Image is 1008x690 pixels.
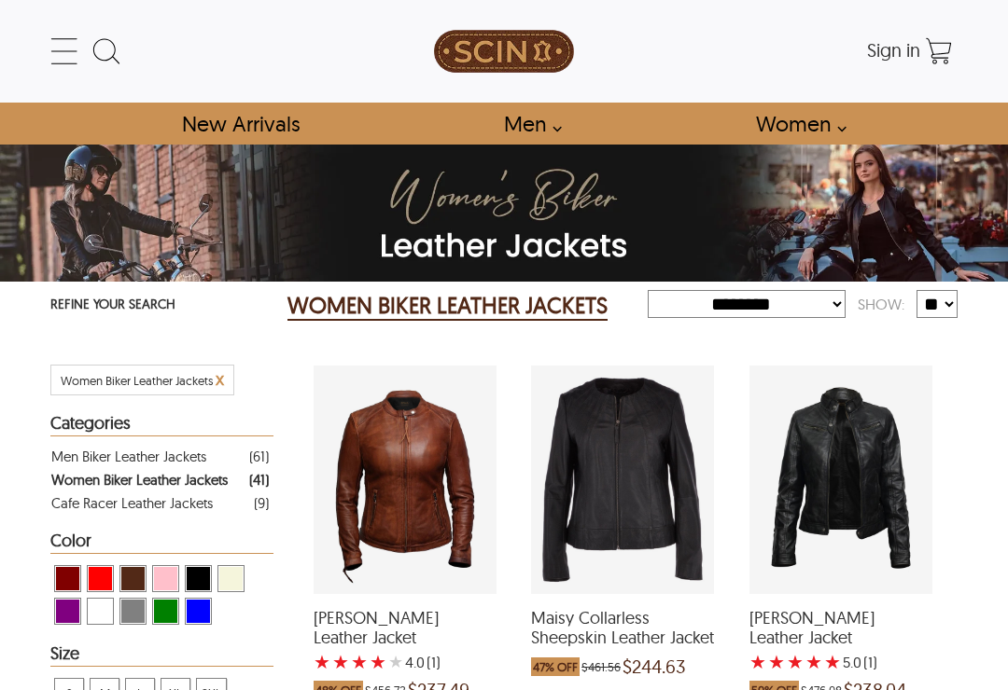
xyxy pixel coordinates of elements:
[87,598,114,625] div: View White Women Biker Leather Jackets
[351,653,368,671] label: 3 rating
[51,468,269,491] a: Filter Women Biker Leather Jackets
[863,653,873,671] span: (1
[735,103,857,145] a: Shop Women Leather Jackets
[314,608,497,648] span: Ayla Biker Leather Jacket
[623,657,686,676] span: $244.63
[846,288,917,321] div: Show:
[749,653,766,671] label: 1 rating
[87,565,114,592] div: View Red Women Biker Leather Jackets
[824,653,841,671] label: 5 rating
[61,373,213,388] span: Filter Women Biker Leather Jackets
[332,653,349,671] label: 2 rating
[867,38,920,62] span: Sign in
[353,9,655,93] a: SCIN
[51,445,206,468] div: Men Biker Leather Jackets
[185,565,212,592] div: View Black Women Biker Leather Jackets
[843,653,861,671] label: 5.0
[434,9,574,93] img: SCIN
[314,653,330,671] label: 1 rating
[388,653,403,671] label: 5 rating
[370,653,386,671] label: 4 rating
[51,468,228,491] div: Women Biker Leather Jackets
[50,531,273,554] div: Heading Filter Women Biker Leather Jackets by Color
[427,653,441,671] span: )
[483,103,572,145] a: shop men's leather jackets
[152,598,179,625] div: View Green Women Biker Leather Jackets
[249,445,269,468] div: ( 61 )
[405,653,425,671] label: 4.0
[54,598,81,625] div: View Purple Women Biker Leather Jackets
[50,644,273,667] div: Heading Filter Women Biker Leather Jackets by Size
[51,491,213,515] div: Cafe Racer Leather Jackets
[787,653,804,671] label: 3 rating
[749,608,932,648] span: Daisy Biker Leather Jacket
[531,657,580,676] span: 47% OFF
[119,598,147,625] div: View Grey Women Biker Leather Jackets
[216,368,224,390] span: x
[531,582,714,685] a: Maisy Collarless Sheepskin Leather Jacket which was at a price of $461.56, now after discount the...
[119,565,147,592] div: View Brown ( Brand Color ) Women Biker Leather Jackets
[51,491,269,515] a: Filter Cafe Racer Leather Jackets
[50,414,273,436] div: Heading Filter Women Biker Leather Jackets by Categories
[185,598,212,625] div: View Blue Women Biker Leather Jackets
[531,608,714,648] span: Maisy Collarless Sheepskin Leather Jacket
[254,491,269,515] div: ( 9 )
[287,291,608,321] h2: WOMEN BIKER LEATHER JACKETS
[920,33,958,70] a: Shopping Cart
[768,653,785,671] label: 2 rating
[152,565,179,592] div: View Pink Women Biker Leather Jackets
[54,565,81,592] div: View Maroon Women Biker Leather Jackets
[805,653,822,671] label: 4 rating
[863,653,877,671] span: )
[287,287,648,324] div: Women Biker Leather Jackets 41 Results Found
[217,565,245,592] div: View Beige Women Biker Leather Jackets
[581,657,621,676] span: $461.56
[51,445,269,468] a: Filter Men Biker Leather Jackets
[216,373,224,388] a: Cancel Filter
[867,45,920,60] a: Sign in
[50,291,273,320] p: REFINE YOUR SEARCH
[249,468,269,491] div: ( 41 )
[161,103,320,145] a: Shop New Arrivals
[427,653,436,671] span: (1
